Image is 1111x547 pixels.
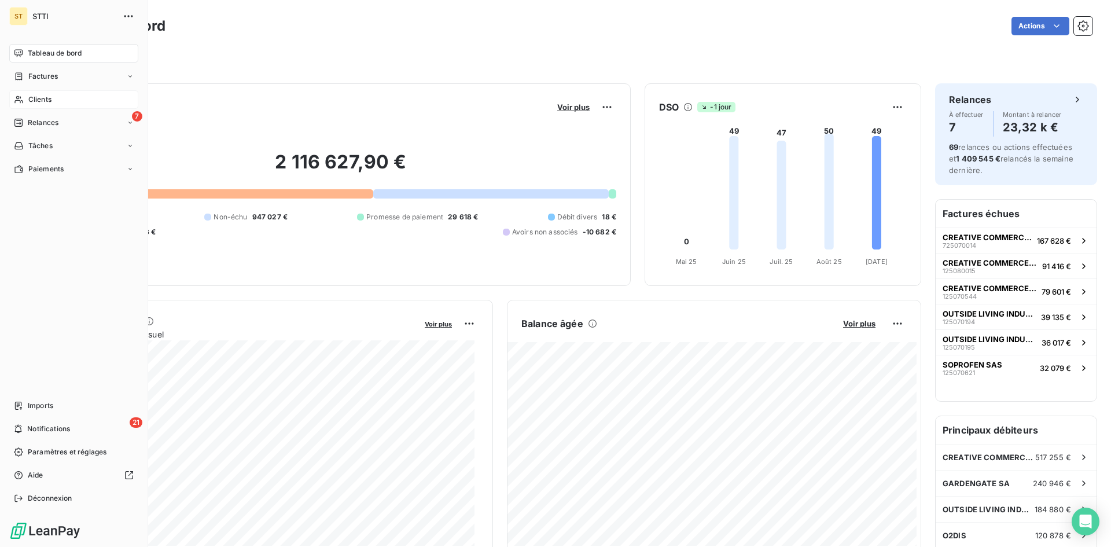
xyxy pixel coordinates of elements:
button: CREATIVE COMMERCE PARTNERS725070014167 628 € [936,227,1097,253]
h6: Factures échues [936,200,1097,227]
span: Paiements [28,164,64,174]
span: Paramètres et réglages [28,447,106,457]
span: -1 jour [697,102,735,112]
span: 39 135 € [1041,313,1071,322]
span: 7 [132,111,142,122]
h6: DSO [659,100,679,114]
div: Open Intercom Messenger [1072,508,1099,535]
span: CREATIVE COMMERCE PARTNERS [943,453,1035,462]
span: CREATIVE COMMERCE PARTNERS [943,233,1032,242]
span: STTI [32,12,116,21]
span: Voir plus [425,320,452,328]
span: relances ou actions effectuées et relancés la semaine dernière. [949,142,1073,175]
span: Chiffre d'affaires mensuel [65,328,417,340]
span: 125070621 [943,369,975,376]
button: OUTSIDE LIVING INDUSTRIES FRAN12507019536 017 € [936,329,1097,355]
span: Tâches [28,141,53,151]
span: 517 255 € [1035,453,1071,462]
span: Factures [28,71,58,82]
span: 21 [130,417,142,428]
span: Relances [28,118,58,128]
span: 125070194 [943,318,975,325]
span: À effectuer [949,111,984,118]
span: CREATIVE COMMERCE PARTNERS [943,258,1038,267]
span: 36 017 € [1042,338,1071,347]
tspan: Juil. 25 [770,258,793,266]
span: -10 682 € [583,227,616,237]
span: 1 409 545 € [956,154,1000,163]
span: Voir plus [843,319,875,328]
span: Montant à relancer [1003,111,1062,118]
span: 167 628 € [1037,236,1071,245]
span: 79 601 € [1042,287,1071,296]
button: CREATIVE COMMERCE PARTNERS12507054479 601 € [936,278,1097,304]
span: 125070544 [943,293,977,300]
span: 947 027 € [252,212,288,222]
span: Notifications [27,424,70,434]
span: Non-échu [214,212,247,222]
span: OUTSIDE LIVING INDUSTRIES FRAN [943,309,1036,318]
button: SOPROFEN SAS12507062132 079 € [936,355,1097,380]
span: Imports [28,401,53,411]
span: Voir plus [557,102,590,112]
h6: Principaux débiteurs [936,416,1097,444]
span: Clients [28,94,51,105]
h4: 7 [949,118,984,137]
span: OUTSIDE LIVING INDUSTRIES FRAN [943,335,1037,344]
span: 29 618 € [448,212,478,222]
tspan: Juin 25 [722,258,746,266]
span: Débit divers [557,212,598,222]
span: O2DIS [943,531,966,540]
button: Voir plus [840,318,879,329]
span: 125080015 [943,267,976,274]
span: Tableau de bord [28,48,82,58]
span: Déconnexion [28,493,72,504]
span: 125070195 [943,344,975,351]
span: 69 [949,142,958,152]
button: Voir plus [554,102,593,112]
button: Actions [1011,17,1069,35]
span: Aide [28,470,43,480]
span: 18 € [602,212,616,222]
tspan: Mai 25 [676,258,697,266]
span: 240 946 € [1033,479,1071,488]
div: ST [9,7,28,25]
button: Voir plus [421,318,455,329]
tspan: [DATE] [866,258,888,266]
span: CREATIVE COMMERCE PARTNERS [943,284,1037,293]
h2: 2 116 627,90 € [65,150,616,185]
span: 120 878 € [1035,531,1071,540]
h6: Balance âgée [521,317,583,331]
span: 91 416 € [1042,262,1071,271]
tspan: Août 25 [816,258,842,266]
h6: Relances [949,93,991,107]
a: Aide [9,466,138,484]
h4: 23,32 k € [1003,118,1062,137]
span: GARDENGATE SA [943,479,1010,488]
button: OUTSIDE LIVING INDUSTRIES FRAN12507019439 135 € [936,304,1097,329]
span: OUTSIDE LIVING INDUSTRIES FRAN [943,505,1035,514]
span: SOPROFEN SAS [943,360,1002,369]
button: CREATIVE COMMERCE PARTNERS12508001591 416 € [936,253,1097,278]
span: 184 880 € [1035,505,1071,514]
span: Avoirs non associés [512,227,578,237]
span: 32 079 € [1040,364,1071,373]
span: Promesse de paiement [366,212,443,222]
img: Logo LeanPay [9,522,81,540]
span: 725070014 [943,242,976,249]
